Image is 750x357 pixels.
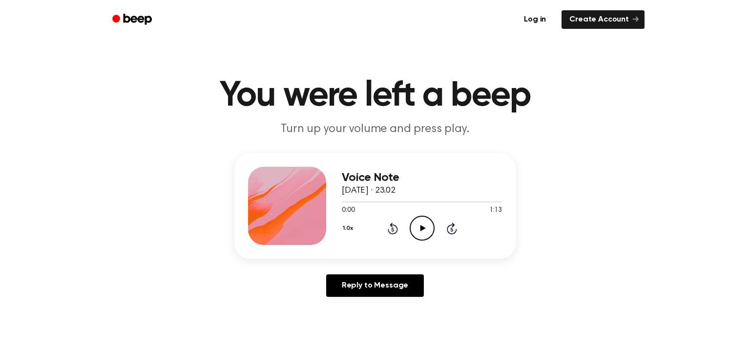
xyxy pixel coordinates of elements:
h3: Voice Note [342,171,502,184]
span: 0:00 [342,205,354,216]
a: Reply to Message [326,274,424,297]
a: Create Account [562,10,645,29]
span: [DATE] · 23.02 [342,186,396,195]
a: Beep [105,10,161,29]
button: 1.0x [342,220,356,237]
span: 1:13 [489,205,502,216]
a: Log in [514,8,556,31]
p: Turn up your volume and press play. [187,121,562,137]
h1: You were left a beep [125,78,625,113]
